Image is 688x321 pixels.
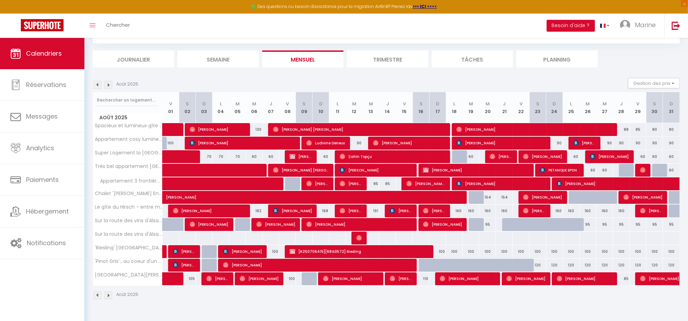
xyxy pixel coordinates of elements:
[306,218,412,231] span: [PERSON_NAME]
[479,204,496,217] div: 160
[496,191,513,204] div: 154
[596,164,613,177] div: 60
[596,137,613,150] div: 90
[628,78,680,88] button: Gestion des prix
[546,92,563,123] th: 24
[563,259,580,272] div: 120
[646,137,663,150] div: 90
[94,150,164,155] span: Super Logement la [GEOGRAPHIC_DATA] [GEOGRAPHIC_DATA]
[329,92,346,123] th: 11
[547,20,595,32] button: Besoin d'aide ?
[479,191,496,204] div: 154
[270,101,272,107] abbr: J
[279,92,296,123] th: 08
[263,245,279,258] div: 100
[663,92,680,123] th: 31
[313,92,329,123] th: 10
[580,245,596,258] div: 100
[223,245,262,258] span: [PERSON_NAME]
[573,136,596,150] span: [PERSON_NAME]
[97,94,158,106] input: Rechercher un logement...
[413,92,429,123] th: 16
[513,245,529,258] div: 100
[306,136,345,150] span: Ludivine Deneux
[670,101,673,107] abbr: D
[456,136,545,150] span: [PERSON_NAME]
[246,123,263,136] div: 130
[163,191,179,204] a: [PERSON_NAME]
[506,272,545,285] span: [PERSON_NAME]
[540,163,579,177] span: PETANQUE EPSN
[596,259,613,272] div: 120
[596,204,613,217] div: 160
[420,101,423,107] abbr: S
[486,101,490,107] abbr: M
[240,272,279,285] span: [PERSON_NAME]
[553,101,556,107] abbr: D
[186,101,189,107] abbr: S
[630,123,646,136] div: 85
[516,50,598,67] li: Planning
[630,218,646,231] div: 95
[94,191,164,196] span: Chalet '[PERSON_NAME] Enchantée' - en plein coeur de la vallée de [GEOGRAPHIC_DATA]
[163,92,179,123] th: 01
[603,101,607,107] abbr: M
[463,204,479,217] div: 160
[546,245,563,258] div: 100
[94,164,164,169] span: Très bel appartement [GEOGRAPHIC_DATA] Gratuit
[337,101,339,107] abbr: L
[406,177,445,190] span: [PERSON_NAME] [PERSON_NAME]
[580,204,596,217] div: 160
[563,245,580,258] div: 100
[530,245,546,258] div: 100
[26,80,66,89] span: Réservations
[306,177,329,190] span: [PERSON_NAME]
[403,101,406,107] abbr: V
[346,92,363,123] th: 12
[173,204,245,217] span: [PERSON_NAME]
[340,163,412,177] span: [PERSON_NAME]
[580,259,596,272] div: 120
[646,245,663,258] div: 100
[396,92,413,123] th: 15
[256,218,295,231] span: [PERSON_NAME]
[202,101,206,107] abbr: D
[429,245,446,258] div: 100
[94,204,164,210] span: Le gîte du Hirsch - entre montagne, jacuzzi et randonnées
[94,123,164,128] span: Spacieux et lumineux gîte classé 3* Nomacharel
[663,245,680,258] div: 100
[26,144,54,152] span: Analytics
[646,259,663,272] div: 120
[496,245,513,258] div: 100
[273,163,329,177] span: [PERSON_NAME] [PERSON_NAME]
[523,204,545,217] span: [PERSON_NAME]
[363,92,379,123] th: 13
[101,14,135,38] a: Chercher
[503,101,506,107] abbr: J
[546,259,563,272] div: 120
[116,81,138,88] p: Août 2025
[179,92,196,123] th: 02
[94,245,164,250] span: 'Riesling' [GEOGRAPHIC_DATA] au coeur route des vins
[613,218,630,231] div: 95
[613,272,630,285] div: 85
[27,239,66,247] span: Notifications
[413,3,437,9] strong: >>> ICI <<<<
[313,150,329,163] div: 60
[496,92,513,123] th: 21
[496,204,513,217] div: 160
[190,218,229,231] span: [PERSON_NAME]
[340,177,362,190] span: [PERSON_NAME] [PERSON_NAME]
[26,175,59,184] span: Paiements
[386,101,389,107] abbr: J
[319,101,323,107] abbr: D
[636,101,639,107] abbr: V
[26,112,58,121] span: Messages
[646,150,663,163] div: 60
[286,101,289,107] abbr: V
[373,136,445,150] span: [PERSON_NAME]
[163,137,179,150] div: 100
[390,204,412,217] span: [PERSON_NAME]
[630,150,646,163] div: 60
[262,50,343,67] li: Mensuel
